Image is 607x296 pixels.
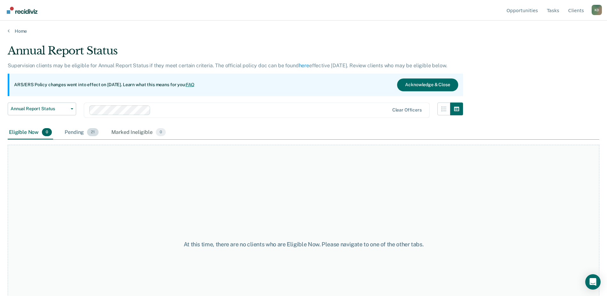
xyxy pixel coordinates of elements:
[392,107,422,113] div: Clear officers
[14,82,195,88] p: ARS/ERS Policy changes went into effect on [DATE]. Learn what this means for you:
[8,28,599,34] a: Home
[397,78,458,91] button: Acknowledge & Close
[585,274,601,290] div: Open Intercom Messenger
[110,126,167,140] div: Marked Ineligible0
[7,7,37,14] img: Recidiviz
[156,241,451,248] div: At this time, there are no clients who are Eligible Now. Please navigate to one of the other tabs.
[8,62,447,69] p: Supervision clients may be eligible for Annual Report Status if they meet certain criteria. The o...
[42,128,52,136] span: 0
[592,5,602,15] div: K D
[8,126,53,140] div: Eligible Now0
[186,82,195,87] a: FAQ
[11,106,68,111] span: Annual Report Status
[156,128,166,136] span: 0
[592,5,602,15] button: Profile dropdown button
[8,44,463,62] div: Annual Report Status
[63,126,100,140] div: Pending21
[87,128,99,136] span: 21
[8,103,76,115] button: Annual Report Status
[299,62,309,69] a: here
